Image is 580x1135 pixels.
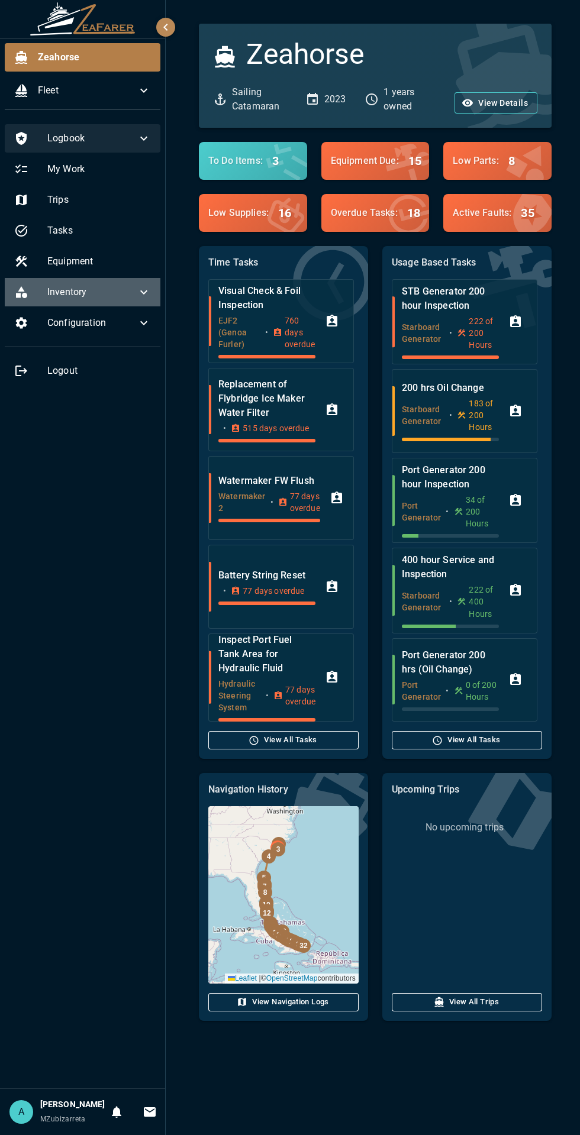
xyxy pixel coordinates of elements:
[504,399,527,423] button: Assign Task
[320,309,344,333] button: Assign Task
[270,926,284,940] div: 20
[266,921,280,936] div: 16
[223,422,226,434] p: •
[264,919,278,933] div: 14
[508,151,515,170] h6: 8
[446,506,449,518] p: •
[47,316,137,330] span: Configuration
[320,665,344,689] button: Assign Task
[453,154,499,168] p: Low Parts :
[5,278,160,306] div: Inventory
[402,590,444,613] p: Starboard Generator
[273,928,288,942] div: 21
[402,463,499,491] p: Port Generator 200 hour Inspection
[402,381,499,395] p: 200 hrs Oil Change
[290,490,320,514] p: 77 days overdue
[260,906,274,920] div: 12
[455,92,537,114] button: View Details
[271,842,285,856] div: 3
[47,254,151,269] span: Equipment
[5,247,160,276] div: Equipment
[453,206,511,220] p: Active Faults :
[264,919,278,933] div: 15
[266,974,318,982] a: OpenStreetMap
[232,85,286,114] p: Sailing Catamaran
[292,937,306,951] div: 30
[408,151,421,170] h6: 15
[243,585,304,597] p: 77 days overdue
[283,933,298,948] div: 27
[270,840,285,855] div: 1
[268,924,282,939] div: 18
[208,731,359,749] button: View All Tasks
[293,937,307,952] div: 31
[272,837,286,851] div: 2
[469,315,498,351] p: 222 of 200 Hours
[290,936,304,950] div: 29
[286,934,301,949] div: 28
[9,1100,33,1124] div: A
[521,203,534,222] h6: 35
[138,1100,162,1124] button: Invitations
[268,924,282,938] div: 17
[243,422,309,434] p: 515 days overdue
[5,309,160,337] div: Configuration
[38,83,137,98] span: Fleet
[257,877,272,891] div: 6
[259,895,273,910] div: 9
[392,256,542,270] p: Usage Based Tasks
[285,684,315,707] p: 77 days overdue
[279,932,294,946] div: 24
[47,162,151,176] span: My Work
[208,206,269,220] p: Low Supplies :
[263,916,278,930] div: 13
[325,486,349,510] button: Assign Task
[277,930,291,944] div: 22
[208,154,263,168] p: To Do Items :
[40,1115,86,1123] span: MZubizarreta
[5,76,160,105] div: Fleet
[297,939,311,953] div: 32
[402,679,441,703] p: Port Generator
[260,904,274,918] div: 11
[258,885,272,900] div: 8
[402,403,444,427] p: Starboard Generator
[270,496,273,508] p: •
[105,1100,128,1124] button: Notifications
[392,782,542,797] p: Upcoming Trips
[278,203,291,222] h6: 16
[392,731,542,749] button: View All Tasks
[5,155,160,183] div: My Work
[208,782,359,797] p: Navigation History
[246,38,364,71] h3: Zeahorse
[262,849,276,864] div: 4
[47,131,137,145] span: Logbook
[38,50,151,64] span: Zeahorse
[218,490,266,514] p: Watermaker 2
[5,186,160,214] div: Trips
[466,679,499,703] p: 0 of 200 Hours
[402,284,499,313] p: STB Generator 200 hour Inspection
[259,898,273,912] div: 10
[5,216,160,245] div: Tasks
[218,474,320,488] p: Watermaker FW Flush
[218,633,315,675] p: Inspect Port Fuel Tank Area for Hydraulic Fluid
[320,575,344,599] button: Assign Task
[257,871,271,885] div: 5
[208,993,359,1011] button: View Navigation Logs
[449,596,452,607] p: •
[5,124,160,153] div: Logbook
[40,1098,105,1111] h6: [PERSON_NAME]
